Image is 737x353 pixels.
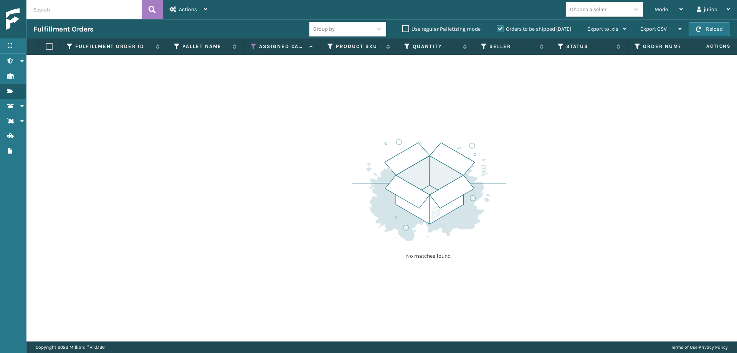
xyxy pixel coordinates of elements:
p: Copyright 2023 Milliard™ v 1.0.186 [36,341,105,353]
a: Privacy Policy [699,345,728,350]
span: Export to .xls [587,26,618,32]
span: Actions [179,6,197,13]
a: Terms of Use [671,345,697,350]
label: Assigned Carrier Service [259,43,306,50]
div: Choose a seller [570,5,606,13]
span: Actions [682,40,735,53]
div: | [671,341,728,353]
div: Group by [313,25,335,33]
label: Status [566,43,613,50]
label: Pallet Name [182,43,229,50]
span: Export CSV [640,26,667,32]
label: Orders to be shipped [DATE] [497,26,571,32]
label: Fulfillment Order Id [75,43,152,50]
label: Seller [489,43,536,50]
label: Order Number [643,43,689,50]
span: Mode [654,6,668,13]
h3: Fulfillment Orders [33,25,93,34]
label: Product SKU [336,43,382,50]
label: Quantity [413,43,459,50]
button: Reload [689,22,730,36]
img: logo [6,8,75,30]
label: Use regular Palletizing mode [402,26,481,32]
